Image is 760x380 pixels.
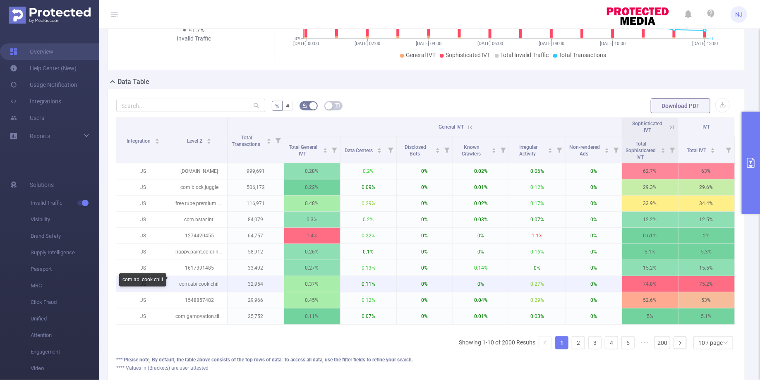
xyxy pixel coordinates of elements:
[9,7,91,24] img: Protected Media
[284,196,340,211] p: 0.48%
[566,244,621,260] p: 0%
[678,260,734,276] p: 15.5%
[436,150,440,152] i: icon: caret-down
[340,260,396,276] p: 0.13%
[543,340,548,345] i: icon: left
[228,244,283,260] p: 58,912
[155,137,160,142] div: Sort
[622,308,678,324] p: 5%
[492,147,496,149] i: icon: caret-up
[31,211,99,228] span: Visibility
[323,147,328,152] div: Sort
[453,260,509,276] p: 0.14%
[284,308,340,324] p: 0.11%
[622,196,678,211] p: 33.9%
[569,144,600,157] span: Non-rendered Ads
[674,336,687,349] li: Next Page
[678,228,734,244] p: 2%
[509,212,565,227] p: 0.07%
[556,337,568,349] a: 1
[31,311,99,327] span: Unified
[115,179,171,195] p: JS
[453,212,509,227] p: 0.03%
[559,52,607,58] span: Total Transactions
[435,147,440,152] div: Sort
[655,336,670,349] li: 200
[228,163,283,179] p: 999,691
[284,212,340,227] p: 0.3%
[340,163,396,179] p: 0.2%
[295,36,300,41] tspan: 0%
[651,98,710,113] button: Download PDF
[31,228,99,244] span: Brand Safety
[119,273,166,287] div: com.abi.cook.chill
[323,150,327,152] i: icon: caret-down
[115,212,171,227] p: JS
[566,276,621,292] p: 0%
[548,147,553,152] div: Sort
[519,144,537,157] span: Irregular Activity
[377,150,381,152] i: icon: caret-down
[678,244,734,260] p: 5.3%
[171,244,227,260] p: happy.paint.coloring.color.number
[228,228,283,244] p: 64,757
[661,147,665,149] i: icon: caret-up
[340,196,396,211] p: 0.29%
[566,212,621,227] p: 0%
[377,147,382,152] div: Sort
[622,228,678,244] p: 0.61%
[588,336,602,349] li: 3
[477,41,503,46] tspan: [DATE] 06:00
[207,141,211,143] i: icon: caret-down
[30,177,54,193] span: Solutions
[622,337,634,349] a: 5
[678,179,734,195] p: 29.6%
[491,147,496,152] div: Sort
[171,228,227,244] p: 1274420455
[31,261,99,277] span: Passport
[115,292,171,308] p: JS
[31,360,99,377] span: Video
[622,212,678,227] p: 12.2%
[284,228,340,244] p: 1.4%
[272,118,284,163] i: Filter menu
[723,340,728,346] i: icon: down
[554,136,565,163] i: Filter menu
[678,276,734,292] p: 75.2%
[171,212,227,227] p: com.bstar.intl
[610,136,622,163] i: Filter menu
[127,138,152,144] span: Integration
[589,337,601,349] a: 3
[115,163,171,179] p: JS
[189,26,205,33] span: 41.7%
[115,260,171,276] p: JS
[340,292,396,308] p: 0.12%
[171,179,227,195] p: com.block.juggle
[622,179,678,195] p: 29.3%
[406,52,436,58] span: General IVT
[509,179,565,195] p: 0.12%
[453,179,509,195] p: 0.01%
[692,41,718,46] tspan: [DATE] 13:00
[171,292,227,308] p: 1548857482
[397,276,453,292] p: 0%
[492,150,496,152] i: icon: caret-down
[687,148,707,153] span: Total IVT
[10,43,53,60] a: Overview
[405,144,427,157] span: Disclosed Bots
[710,147,715,152] div: Sort
[446,52,491,58] span: Sophisticated IVT
[355,41,380,46] tspan: [DATE] 02:00
[31,277,99,294] span: MRC
[678,292,734,308] p: 53%
[115,244,171,260] p: JS
[555,336,568,349] li: 1
[453,196,509,211] p: 0.02%
[232,135,261,147] span: Total Transactions
[171,308,227,324] p: com.gamovation.tileclub
[10,76,77,93] a: Usage Notification
[509,196,565,211] p: 0.17%
[600,41,626,46] tspan: [DATE] 10:00
[548,150,553,152] i: icon: caret-down
[275,103,279,109] span: %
